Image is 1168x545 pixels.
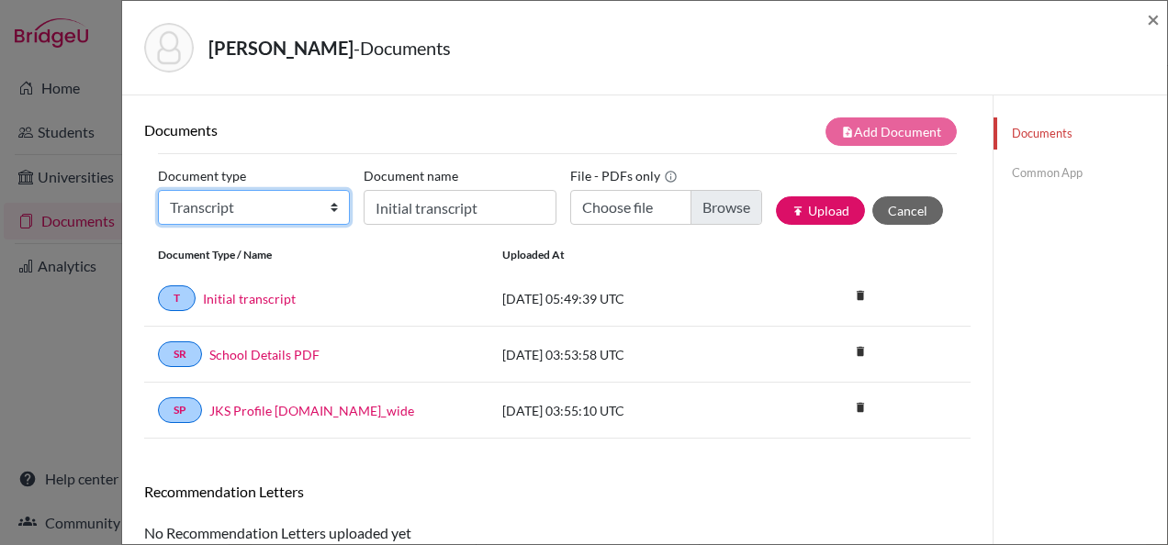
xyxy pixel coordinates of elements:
div: [DATE] 03:53:58 UTC [489,345,764,364]
a: delete [847,340,874,365]
button: publishUpload [776,196,865,225]
h6: Recommendation Letters [144,483,971,500]
strong: [PERSON_NAME] [208,37,354,59]
i: delete [847,338,874,365]
h6: Documents [144,121,557,139]
a: Common App [994,157,1167,189]
button: Cancel [872,196,943,225]
label: File - PDFs only [570,161,678,190]
a: T [158,285,196,311]
i: delete [847,394,874,421]
span: - Documents [354,37,451,59]
a: Documents [994,117,1167,150]
div: Document Type / Name [144,247,489,263]
label: Document name [364,161,458,190]
i: note_add [841,126,854,139]
a: delete [847,396,874,421]
a: JKS Profile [DOMAIN_NAME]_wide [209,401,414,420]
a: SR [158,341,202,367]
div: [DATE] 03:55:10 UTC [489,401,764,420]
a: Initial transcript [203,289,296,308]
a: SP [158,397,202,423]
button: note_addAdd Document [825,117,957,146]
div: [DATE] 05:49:39 UTC [489,289,764,308]
a: delete [847,284,874,309]
div: Uploaded at [489,247,764,263]
label: Document type [158,161,246,190]
button: Close [1147,8,1160,30]
div: No Recommendation Letters uploaded yet [144,483,971,544]
i: delete [847,282,874,309]
span: × [1147,6,1160,32]
i: publish [792,205,804,217]
a: School Details PDF [209,345,320,364]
